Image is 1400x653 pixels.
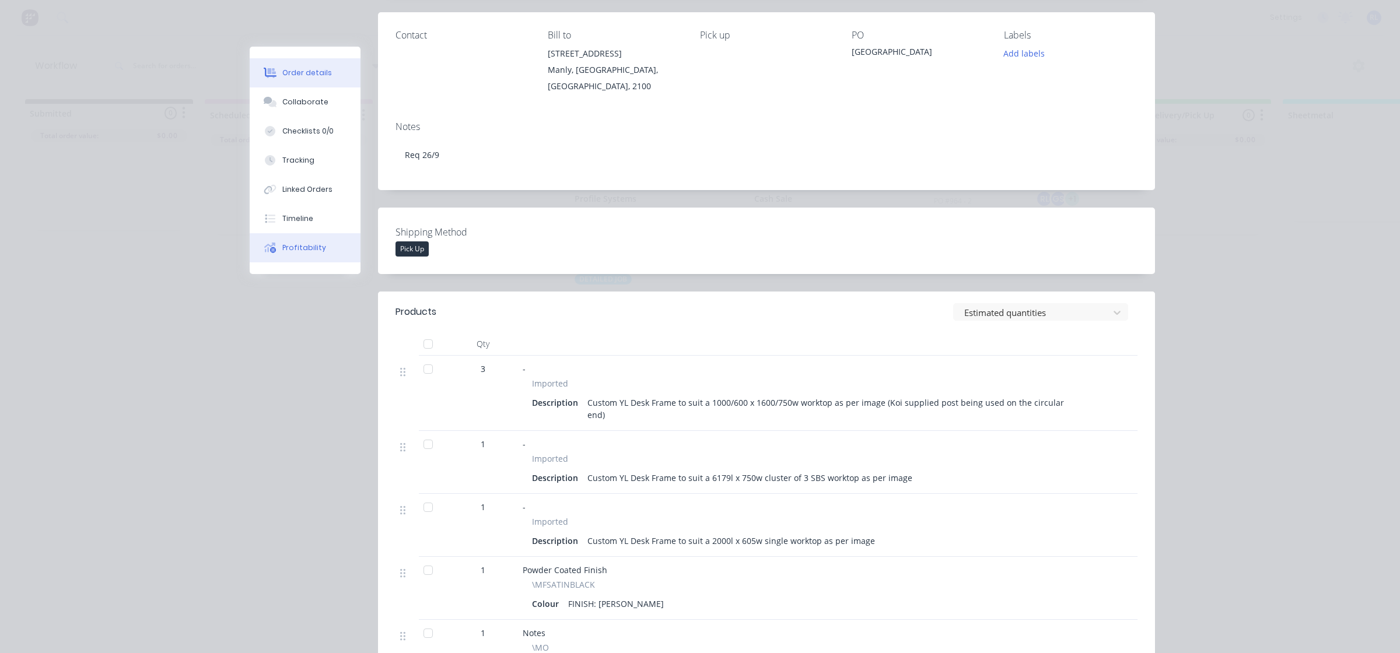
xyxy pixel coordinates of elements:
[532,532,583,549] div: Description
[250,87,360,117] button: Collaborate
[532,377,568,389] span: Imported
[548,62,681,94] div: Manly, [GEOGRAPHIC_DATA], [GEOGRAPHIC_DATA], 2100
[481,438,485,450] span: 1
[250,233,360,262] button: Profitability
[523,363,526,374] span: -
[852,45,985,62] div: [GEOGRAPHIC_DATA]
[532,452,568,465] span: Imported
[532,394,583,411] div: Description
[548,45,681,62] div: [STREET_ADDRESS]
[523,627,545,638] span: Notes
[395,121,1137,132] div: Notes
[250,146,360,175] button: Tracking
[532,578,595,591] span: \MFSATINBLACK
[481,363,485,375] span: 3
[563,595,668,612] div: FINISH: [PERSON_NAME]
[282,155,314,166] div: Tracking
[852,30,985,41] div: PO
[700,30,834,41] div: Pick up
[282,126,334,136] div: Checklists 0/0
[548,45,681,94] div: [STREET_ADDRESS]Manly, [GEOGRAPHIC_DATA], [GEOGRAPHIC_DATA], 2100
[523,501,526,512] span: -
[532,469,583,486] div: Description
[481,564,485,576] span: 1
[395,225,541,239] label: Shipping Method
[250,117,360,146] button: Checklists 0/0
[282,97,328,107] div: Collaborate
[998,45,1051,61] button: Add labels
[250,175,360,204] button: Linked Orders
[532,595,563,612] div: Colour
[395,241,429,257] div: Pick Up
[395,305,436,319] div: Products
[583,394,1087,423] div: Custom YL Desk Frame to suit a 1000/600 x 1600/750w worktop as per image (Koi supplied post being...
[395,30,529,41] div: Contact
[395,137,1137,173] div: Req 26/9
[523,438,526,450] span: -
[523,564,607,575] span: Powder Coated Finish
[282,213,313,224] div: Timeline
[583,469,917,486] div: Custom YL Desk Frame to suit a 6179l x 750w cluster of 3 SBS worktop as per image
[282,184,332,195] div: Linked Orders
[448,332,518,356] div: Qty
[481,627,485,639] span: 1
[1004,30,1137,41] div: Labels
[548,30,681,41] div: Bill to
[282,243,326,253] div: Profitability
[532,515,568,528] span: Imported
[250,204,360,233] button: Timeline
[583,532,880,549] div: Custom YL Desk Frame to suit a 2000l x 605w single worktop as per image
[481,501,485,513] span: 1
[250,58,360,87] button: Order details
[282,68,332,78] div: Order details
